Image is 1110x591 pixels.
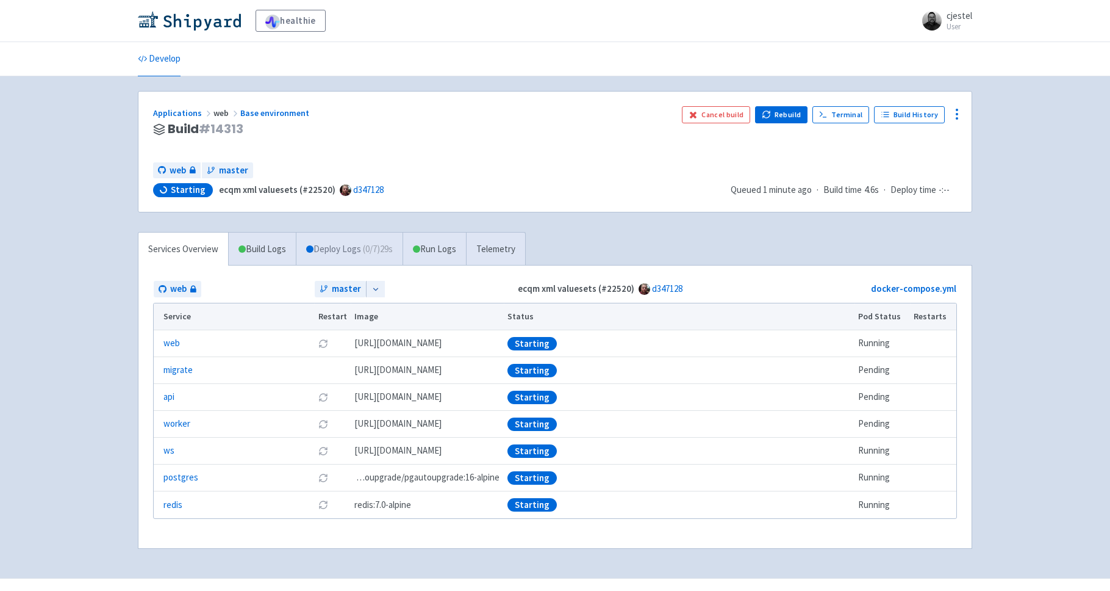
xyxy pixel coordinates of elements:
a: redis [163,498,182,512]
img: Shipyard logo [138,11,241,31]
a: healthie [256,10,326,32]
span: Build time [823,183,862,197]
th: Pod Status [854,303,910,330]
a: api [163,390,174,404]
a: Run Logs [403,233,466,266]
span: pgautoupgrade/pgautoupgrade:16-alpine [354,471,500,485]
a: Build History [874,106,945,123]
span: Queued [731,184,812,195]
a: migrate [163,363,193,377]
span: [DOMAIN_NAME][URL] [354,336,442,350]
span: web [213,107,240,118]
a: Services Overview [138,233,228,266]
div: Starting [507,444,557,458]
a: ws [163,444,174,458]
th: Restarts [910,303,956,330]
a: Deploy Logs (0/7)29s [296,233,403,266]
a: Build Logs [229,233,296,266]
button: Restart pod [318,393,328,402]
button: Restart pod [318,500,328,510]
span: web [170,164,186,178]
span: web [170,282,187,296]
span: 4.6s [864,183,879,197]
a: Base environment [240,107,311,118]
strong: ecqm xml valuesets (#22520) [219,184,335,195]
td: Running [854,330,910,357]
span: Starting [171,184,206,196]
a: Develop [138,42,181,76]
time: 1 minute ago [763,184,812,195]
div: Starting [507,498,557,512]
small: User [947,23,972,31]
a: master [315,281,366,297]
span: [DOMAIN_NAME][URL] [354,444,442,458]
a: d347128 [652,283,682,294]
div: Starting [507,337,557,350]
span: cjestel [947,10,972,21]
a: cjestel User [915,11,972,31]
a: web [163,336,180,350]
span: [DOMAIN_NAME][URL] [354,390,442,404]
button: Restart pod [318,339,328,349]
span: master [219,164,248,178]
span: ( 0 / 7 ) 29s [363,242,393,256]
td: Running [854,438,910,465]
span: redis:7.0-alpine [354,498,411,512]
a: web [154,281,201,297]
span: Deploy time [890,183,936,197]
th: Status [504,303,854,330]
span: -:-- [939,183,950,197]
span: Build [168,122,243,136]
a: Telemetry [466,233,525,266]
th: Image [351,303,504,330]
div: Starting [507,391,557,404]
span: master [332,282,361,296]
span: [DOMAIN_NAME][URL] [354,363,442,377]
button: Cancel build [682,106,751,123]
a: web [153,162,201,179]
td: Running [854,491,910,518]
div: Starting [507,418,557,431]
a: worker [163,417,190,431]
div: Starting [507,471,557,485]
span: # 14313 [199,120,243,137]
button: Restart pod [318,419,328,429]
a: postgres [163,471,198,485]
a: Applications [153,107,213,118]
a: Terminal [812,106,869,123]
th: Service [154,303,314,330]
a: d347128 [353,184,384,195]
button: Rebuild [755,106,807,123]
td: Running [854,465,910,491]
div: · · [731,183,957,197]
td: Pending [854,411,910,438]
button: Restart pod [318,473,328,483]
a: master [202,162,253,179]
td: Pending [854,384,910,411]
strong: ecqm xml valuesets (#22520) [518,283,634,294]
th: Restart [314,303,351,330]
a: docker-compose.yml [871,283,956,294]
div: Starting [507,364,557,377]
span: [DOMAIN_NAME][URL] [354,417,442,431]
td: Pending [854,357,910,384]
button: Restart pod [318,446,328,456]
